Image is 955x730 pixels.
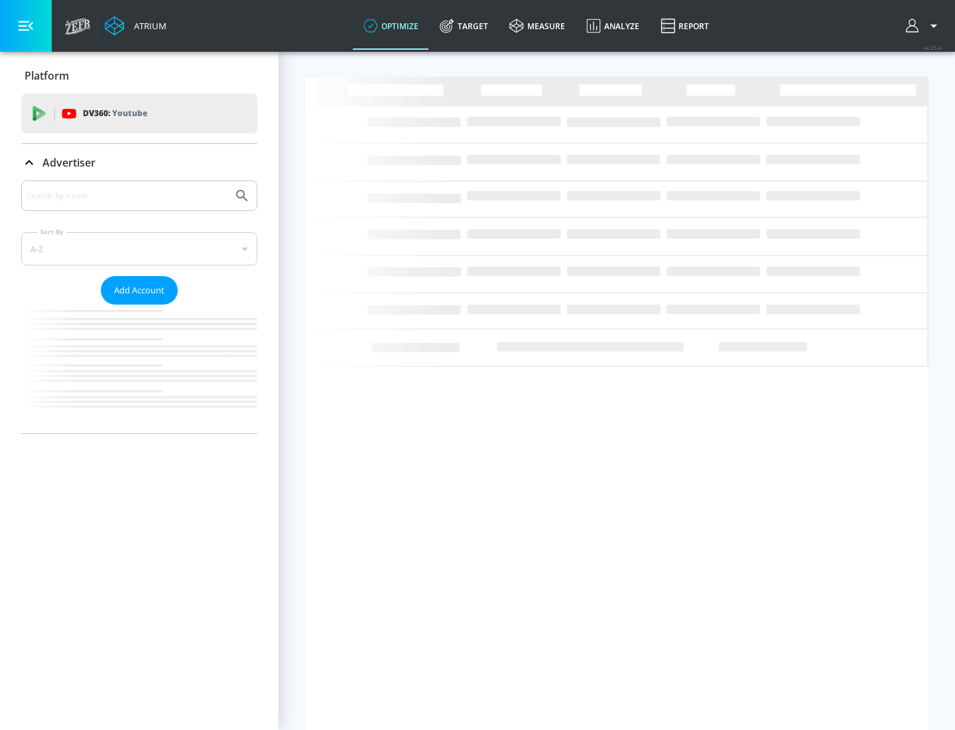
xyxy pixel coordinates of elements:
p: Platform [25,68,69,83]
a: measure [499,2,576,50]
div: DV360: Youtube [21,94,257,133]
a: Target [429,2,499,50]
span: v 4.25.4 [923,44,942,51]
p: Advertiser [42,155,95,170]
label: Sort By [38,228,66,236]
input: Search by name [27,187,227,204]
a: Report [650,2,720,50]
a: optimize [353,2,429,50]
a: Analyze [576,2,650,50]
p: Youtube [112,106,147,120]
nav: list of Advertiser [21,305,257,433]
a: Atrium [105,16,166,36]
div: Advertiser [21,181,257,433]
span: Add Account [114,283,164,298]
p: DV360: [83,106,147,121]
div: Atrium [129,20,166,32]
button: Add Account [101,276,178,305]
div: A-Z [21,232,257,265]
div: Advertiser [21,144,257,181]
div: Platform [21,57,257,94]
